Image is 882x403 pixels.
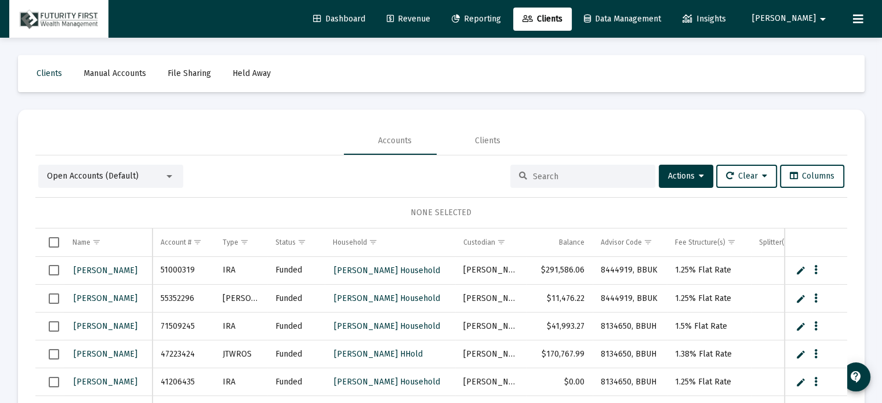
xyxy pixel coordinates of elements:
a: [PERSON_NAME] [72,373,139,390]
td: IRA [215,257,268,285]
td: 8444919, BBUK [593,257,667,285]
span: Data Management [584,14,661,24]
td: 51000319 [153,257,214,285]
span: [PERSON_NAME] [74,293,137,303]
button: Clear [716,165,777,188]
div: Select row [49,293,59,304]
a: Manual Accounts [74,62,155,85]
a: [PERSON_NAME] Household [333,262,441,279]
span: Show filter options for column 'Type' [240,238,249,246]
a: Data Management [575,8,670,31]
a: [PERSON_NAME] [72,346,139,362]
a: Edit [796,349,806,360]
span: Show filter options for column 'Account #' [193,238,202,246]
span: Open Accounts (Default) [47,171,139,181]
td: 1.5% Flat Rate [667,313,751,340]
span: [PERSON_NAME] Household [334,377,440,387]
td: 1.25% Flat Rate [667,368,751,396]
div: Household [333,238,367,247]
span: Clients [522,14,562,24]
td: Column Household [325,228,455,256]
div: Select row [49,265,59,275]
div: Name [72,238,90,247]
td: Column Name [64,228,153,256]
img: Dashboard [18,8,100,31]
span: Manual Accounts [84,68,146,78]
div: Custodian [463,238,495,247]
td: [PERSON_NAME] [215,285,268,313]
td: 8134650, BBUH [593,340,667,368]
td: IRA [215,313,268,340]
td: $291,586.06 [526,257,593,285]
td: 47223424 [153,340,214,368]
td: $170,767.99 [526,340,593,368]
td: JTWROS [215,340,268,368]
a: [PERSON_NAME] HHold [333,346,424,362]
div: Fee Structure(s) [675,238,725,247]
div: Select row [49,377,59,387]
td: Column Account # [153,228,214,256]
span: Held Away [233,68,271,78]
a: Edit [796,265,806,275]
span: [PERSON_NAME] [74,321,137,331]
a: File Sharing [158,62,220,85]
a: [PERSON_NAME] [72,262,139,279]
a: Dashboard [304,8,375,31]
td: Column Type [215,228,268,256]
button: [PERSON_NAME] [738,7,844,30]
td: 1.25% Flat Rate [667,257,751,285]
div: Accounts [378,135,412,147]
td: [PERSON_NAME] [455,368,526,396]
mat-icon: contact_support [849,370,863,384]
td: $0.00 [526,368,593,396]
div: Funded [275,376,317,388]
td: Column Splitter(s) [751,228,822,256]
span: [PERSON_NAME] [74,266,137,275]
td: 55352296 [153,285,214,313]
div: Balance [559,238,585,247]
td: Column Balance [526,228,593,256]
a: [PERSON_NAME] Household [333,373,441,390]
button: Columns [780,165,844,188]
div: Funded [275,264,317,276]
span: Show filter options for column 'Status' [297,238,306,246]
td: [PERSON_NAME] [455,313,526,340]
td: 8134650, BBUH [593,368,667,396]
span: Revenue [387,14,430,24]
span: Columns [790,171,834,181]
span: Clear [726,171,767,181]
a: Reporting [442,8,510,31]
a: Clients [27,62,71,85]
span: [PERSON_NAME] [752,14,816,24]
div: Funded [275,348,317,360]
div: Select all [49,237,59,248]
td: 8134650, BBUH [593,313,667,340]
div: Advisor Code [601,238,642,247]
a: [PERSON_NAME] [72,290,139,307]
td: Column Custodian [455,228,526,256]
span: [PERSON_NAME] HHold [334,349,423,359]
span: Show filter options for column 'Custodian' [497,238,506,246]
td: Column Status [267,228,325,256]
span: Show filter options for column 'Household' [369,238,378,246]
a: Held Away [223,62,280,85]
td: 71509245 [153,313,214,340]
span: Show filter options for column 'Fee Structure(s)' [727,238,736,246]
a: [PERSON_NAME] Household [333,318,441,335]
td: 8444919, BBUK [593,285,667,313]
span: [PERSON_NAME] Household [334,266,440,275]
div: Select row [49,321,59,332]
a: Insights [673,8,735,31]
div: Splitter(s) [759,238,790,247]
input: Search [533,172,647,181]
a: Edit [796,321,806,332]
span: [PERSON_NAME] [74,377,137,387]
div: Clients [475,135,500,147]
span: Insights [683,14,726,24]
td: IRA [215,368,268,396]
span: [PERSON_NAME] Household [334,293,440,303]
td: 41206435 [153,368,214,396]
span: [PERSON_NAME] Household [334,321,440,331]
td: 1.38% Flat Rate [667,340,751,368]
a: Revenue [378,8,440,31]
